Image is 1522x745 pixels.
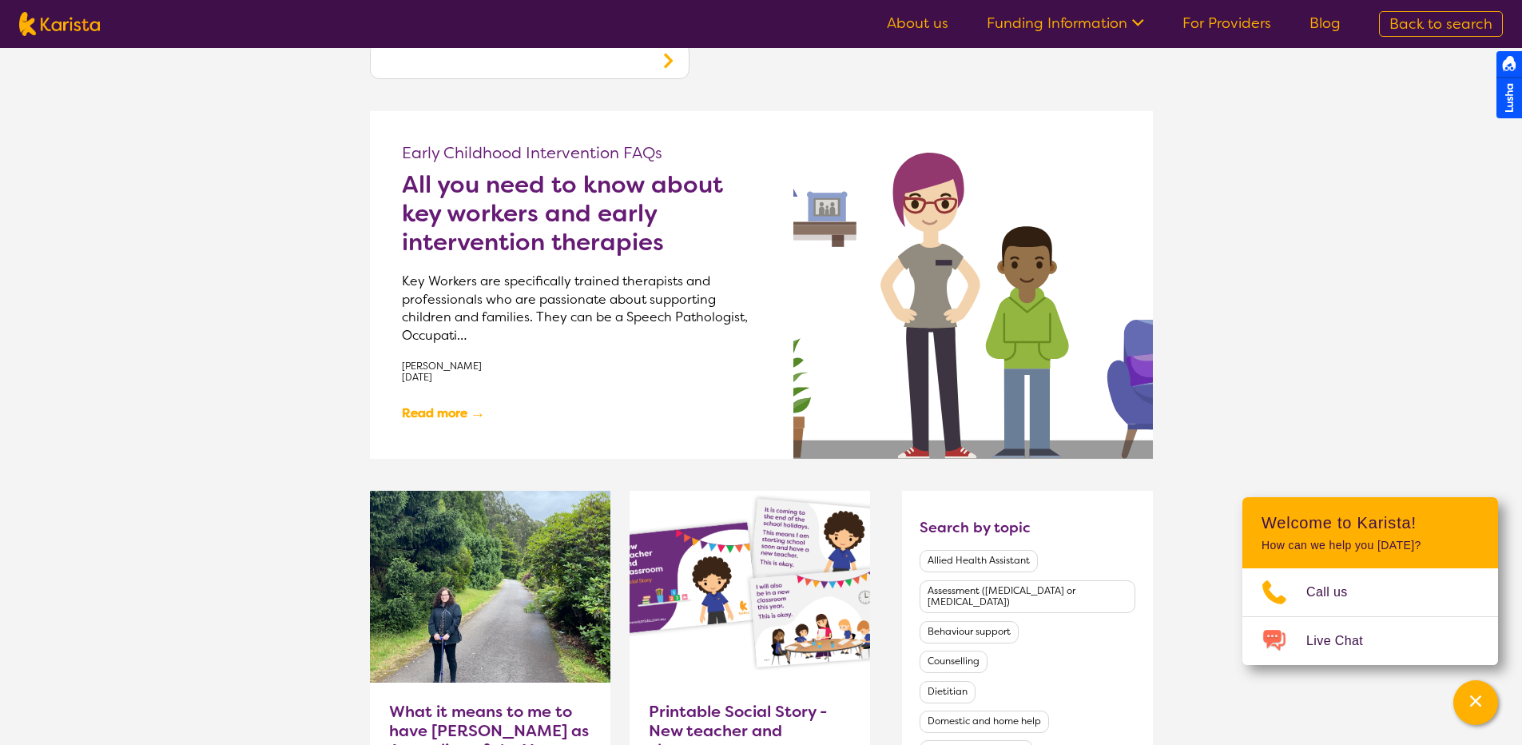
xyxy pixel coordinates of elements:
a: About us [887,14,948,33]
p: [PERSON_NAME] [DATE] [402,361,761,384]
a: Back to search [1379,11,1503,37]
a: For Providers [1182,14,1271,33]
span: Live Chat [1306,629,1382,653]
a: Read more→ [402,400,486,427]
p: Early Childhood Intervention FAQs [402,143,761,162]
img: Karista logo [19,12,100,36]
a: All you need to know about key workers and early intervention therapies [402,170,761,257]
img: All you need to know about key workers and early intervention therapies [793,111,1153,458]
button: Filter by Behaviour support [920,621,1019,643]
a: Call 0485972676 via 3CX [1242,568,1498,616]
p: Key Workers are specifically trained therapists and professionals who are passionate about suppor... [402,273,761,345]
h4: Search by topic [920,518,1031,537]
p: How can we help you [DATE]? [1262,539,1479,552]
a: Funding Information [987,14,1144,33]
button: Filter by Assessment (ADHD or Autism) [920,580,1135,614]
span: → [470,400,485,427]
a: Blog [1309,14,1341,33]
ul: Choose channel [1242,568,1498,665]
button: Filter by Dietitian [920,681,976,703]
span: Back to search [1389,14,1492,34]
h2: Welcome to Karista! [1262,513,1479,532]
img: Printable Social Story - New teacher and classroom [630,491,870,683]
button: Search [647,43,689,78]
div: Channel Menu [1242,497,1498,665]
button: Filter by Allied Health Assistant [920,550,1038,572]
button: Filter by Counselling [920,651,988,673]
button: Filter by Domestic and home help [920,711,1049,733]
img: What it means to me to have Dylan Alcott as Australian of the Year [370,491,610,683]
span: Call us [1306,580,1367,604]
button: Channel Menu [1453,680,1498,725]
